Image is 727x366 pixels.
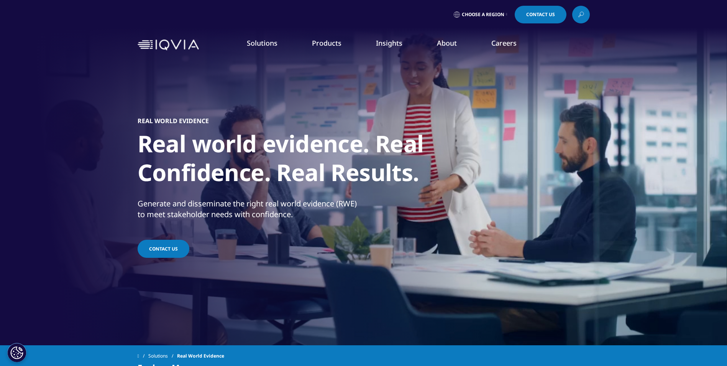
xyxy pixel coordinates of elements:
a: Contact Us [515,6,566,23]
a: Contact us [138,240,189,258]
a: Insights [376,38,402,48]
nav: Primary [202,27,590,63]
h5: Real World Evidence [138,117,209,125]
span: Real World Evidence [177,349,224,363]
a: Products [312,38,341,48]
span: Choose a Region [462,12,504,18]
a: Solutions [148,349,177,363]
p: Generate and disseminate the right real world evidence (RWE) to meet stakeholder needs with confi... [138,198,362,224]
a: Careers [491,38,517,48]
span: Contact us [149,246,178,252]
a: About [437,38,457,48]
h1: Real world evidence. Real Confidence. Real Results. [138,129,425,191]
span: Contact Us [526,12,555,17]
a: Solutions [247,38,277,48]
button: Cookies Settings [7,343,26,362]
